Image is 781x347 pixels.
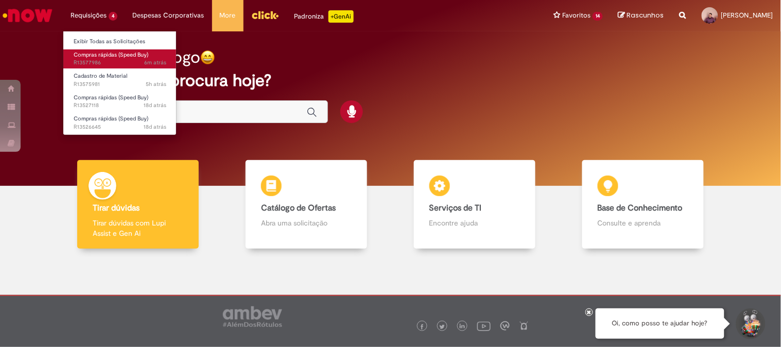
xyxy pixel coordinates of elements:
[63,49,177,68] a: Aberto R13577986 : Compras rápidas (Speed Buy)
[477,319,491,333] img: logo_footer_youtube.png
[74,59,166,67] span: R13577986
[144,101,166,109] span: 18d atrás
[77,72,703,90] h2: O que você procura hoje?
[294,10,354,23] div: Padroniza
[251,7,279,23] img: click_logo_yellow_360x200.png
[261,218,352,228] p: Abra uma solicitação
[420,324,425,329] img: logo_footer_facebook.png
[223,306,282,327] img: logo_footer_ambev_rotulo_gray.png
[328,10,354,23] p: +GenAi
[721,11,773,20] span: [PERSON_NAME]
[596,308,724,339] div: Oi, como posso te ajudar hoje?
[144,123,166,131] time: 12/09/2025 09:44:49
[63,113,177,132] a: Aberto R13526645 : Compras rápidas (Speed Buy)
[500,321,510,331] img: logo_footer_workplace.png
[429,218,520,228] p: Encontre ajuda
[146,80,166,88] span: 5h atrás
[63,36,177,47] a: Exibir Todas as Solicitações
[144,101,166,109] time: 12/09/2025 11:04:44
[391,160,559,249] a: Serviços de TI Encontre ajuda
[440,324,445,329] img: logo_footer_twitter.png
[220,10,236,21] span: More
[109,12,117,21] span: 4
[63,31,177,135] ul: Requisições
[598,203,683,213] b: Base de Conhecimento
[74,101,166,110] span: R13527118
[735,308,766,339] button: Iniciar Conversa de Suporte
[200,50,215,65] img: happy-face.png
[63,71,177,90] a: Aberto R13575981 : Cadastro de Material
[429,203,482,213] b: Serviços de TI
[74,80,166,89] span: R13575981
[74,123,166,131] span: R13526645
[460,324,465,330] img: logo_footer_linkedin.png
[74,115,148,123] span: Compras rápidas (Speed Buy)
[562,10,591,21] span: Favoritos
[144,123,166,131] span: 18d atrás
[144,59,166,66] time: 29/09/2025 16:00:21
[618,11,664,21] a: Rascunhos
[74,94,148,101] span: Compras rápidas (Speed Buy)
[222,160,391,249] a: Catálogo de Ofertas Abra uma solicitação
[146,80,166,88] time: 29/09/2025 11:05:11
[1,5,54,26] img: ServiceNow
[598,218,688,228] p: Consulte e aprenda
[74,51,148,59] span: Compras rápidas (Speed Buy)
[93,218,183,238] p: Tirar dúvidas com Lupi Assist e Gen Ai
[261,203,336,213] b: Catálogo de Ofertas
[559,160,727,249] a: Base de Conhecimento Consulte e aprenda
[144,59,166,66] span: 6m atrás
[74,72,127,80] span: Cadastro de Material
[627,10,664,20] span: Rascunhos
[133,10,204,21] span: Despesas Corporativas
[593,12,603,21] span: 14
[54,160,222,249] a: Tirar dúvidas Tirar dúvidas com Lupi Assist e Gen Ai
[71,10,107,21] span: Requisições
[519,321,529,331] img: logo_footer_naosei.png
[93,203,140,213] b: Tirar dúvidas
[63,92,177,111] a: Aberto R13527118 : Compras rápidas (Speed Buy)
